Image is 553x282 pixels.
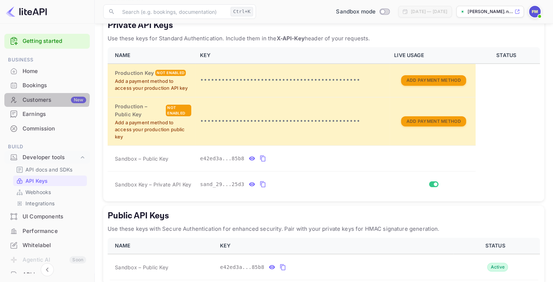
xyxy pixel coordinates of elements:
[108,20,540,31] h5: Private API Keys
[476,47,540,64] th: STATUS
[71,97,86,103] div: New
[166,105,191,116] div: Not enabled
[23,227,86,235] div: Performance
[487,263,508,271] div: Active
[411,8,447,15] div: [DATE] — [DATE]
[115,119,191,141] p: Add a payment method to access your production public key
[216,238,453,254] th: KEY
[4,64,90,78] div: Home
[231,7,253,16] div: Ctrl+K
[200,181,244,188] span: sand_29...25d3
[529,6,541,17] img: Francis Mwangi
[115,263,168,271] span: Sandbox – Public Key
[4,56,90,64] span: Business
[115,78,191,92] p: Add a payment method to access your production API key
[16,177,84,185] a: API Keys
[25,200,55,207] p: Integrations
[200,76,385,85] p: •••••••••••••••••••••••••••••••••••••••••••••
[115,102,164,118] h6: Production – Public Key
[401,118,466,124] a: Add Payment Method
[108,238,216,254] th: NAME
[4,143,90,151] span: Build
[4,122,90,135] a: Commission
[4,64,90,78] a: Home
[13,187,87,197] div: Webhooks
[196,47,390,64] th: KEY
[108,47,196,64] th: NAME
[13,198,87,209] div: Integrations
[200,155,244,162] span: e42ed3a...85b8
[108,47,540,197] table: private api keys table
[13,164,87,175] div: API docs and SDKs
[23,110,86,118] div: Earnings
[4,93,90,106] a: CustomersNew
[23,67,86,76] div: Home
[115,69,154,77] h6: Production Key
[390,47,476,64] th: LIVE USAGE
[4,238,90,253] div: Whitelabel
[41,263,54,276] button: Collapse navigation
[25,177,48,185] p: API Keys
[23,241,86,250] div: Whitelabel
[108,225,540,233] p: Use these keys with Secure Authentication for enhanced security. Pair with your private keys for ...
[16,166,84,173] a: API docs and SDKs
[276,35,304,42] strong: X-API-Key
[401,116,466,127] button: Add Payment Method
[4,122,90,136] div: Commission
[401,75,466,86] button: Add Payment Method
[115,181,191,188] span: Sandbox Key – Private API Key
[4,151,90,164] div: Developer tools
[4,224,90,238] div: Performance
[4,238,90,252] a: Whitelabel
[115,155,168,162] span: Sandbox – Public Key
[336,8,376,16] span: Sandbox mode
[13,176,87,186] div: API Keys
[468,8,513,15] p: [PERSON_NAME].n...
[4,78,90,92] a: Bookings
[108,210,540,222] h5: Public API Keys
[16,188,84,196] a: Webhooks
[4,34,90,49] div: Getting started
[4,224,90,238] a: Performance
[4,268,90,281] a: API Logs
[4,107,90,121] a: Earnings
[4,78,90,93] div: Bookings
[23,37,86,45] a: Getting started
[401,77,466,83] a: Add Payment Method
[4,210,90,223] a: UI Components
[23,153,79,162] div: Developer tools
[108,238,540,280] table: public api keys table
[118,4,228,19] input: Search (e.g. bookings, documentation)
[453,238,540,254] th: STATUS
[4,210,90,224] div: UI Components
[200,117,385,126] p: •••••••••••••••••••••••••••••••••••••••••••••
[16,200,84,207] a: Integrations
[25,166,73,173] p: API docs and SDKs
[220,263,264,271] span: e42ed3a...85b8
[6,6,47,17] img: LiteAPI logo
[25,188,51,196] p: Webhooks
[108,34,540,43] p: Use these keys for Standard Authentication. Include them in the header of your requests.
[23,271,86,279] div: API Logs
[155,70,186,76] div: Not enabled
[23,81,86,90] div: Bookings
[23,213,86,221] div: UI Components
[23,96,86,104] div: Customers
[23,125,86,133] div: Commission
[333,8,392,16] div: Switch to Production mode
